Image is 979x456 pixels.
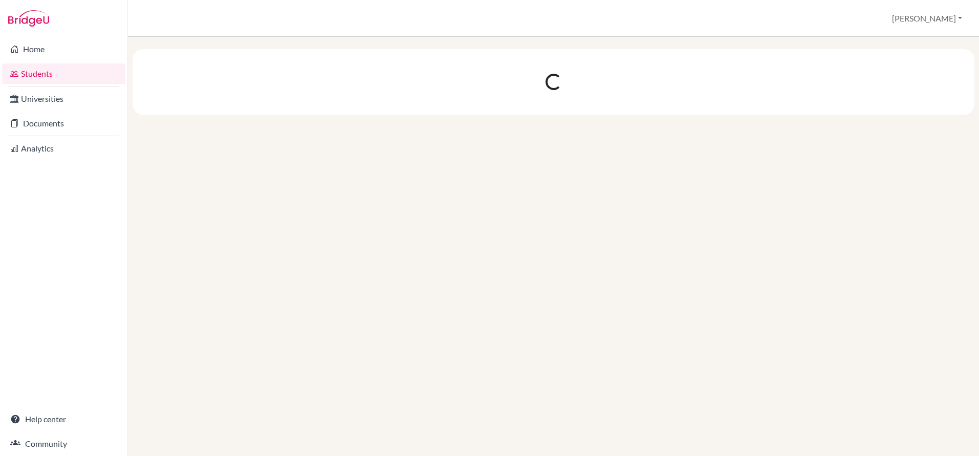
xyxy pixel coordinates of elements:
[2,433,125,454] a: Community
[2,113,125,134] a: Documents
[887,9,967,28] button: [PERSON_NAME]
[2,409,125,429] a: Help center
[2,138,125,159] a: Analytics
[8,10,49,27] img: Bridge-U
[2,63,125,84] a: Students
[2,89,125,109] a: Universities
[2,39,125,59] a: Home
